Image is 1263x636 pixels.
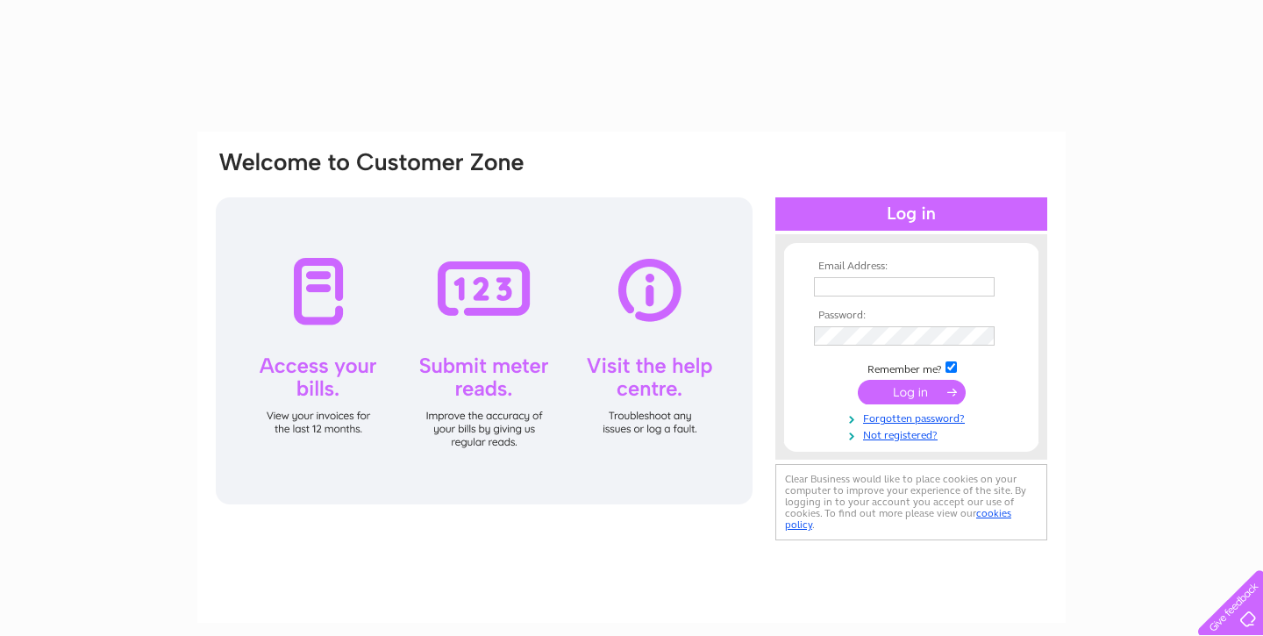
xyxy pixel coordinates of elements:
th: Password: [810,310,1013,322]
td: Remember me? [810,359,1013,376]
div: Clear Business would like to place cookies on your computer to improve your experience of the sit... [775,464,1047,540]
a: Not registered? [814,425,1013,442]
a: Forgotten password? [814,409,1013,425]
a: cookies policy [785,507,1011,531]
input: Submit [858,380,966,404]
th: Email Address: [810,261,1013,273]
